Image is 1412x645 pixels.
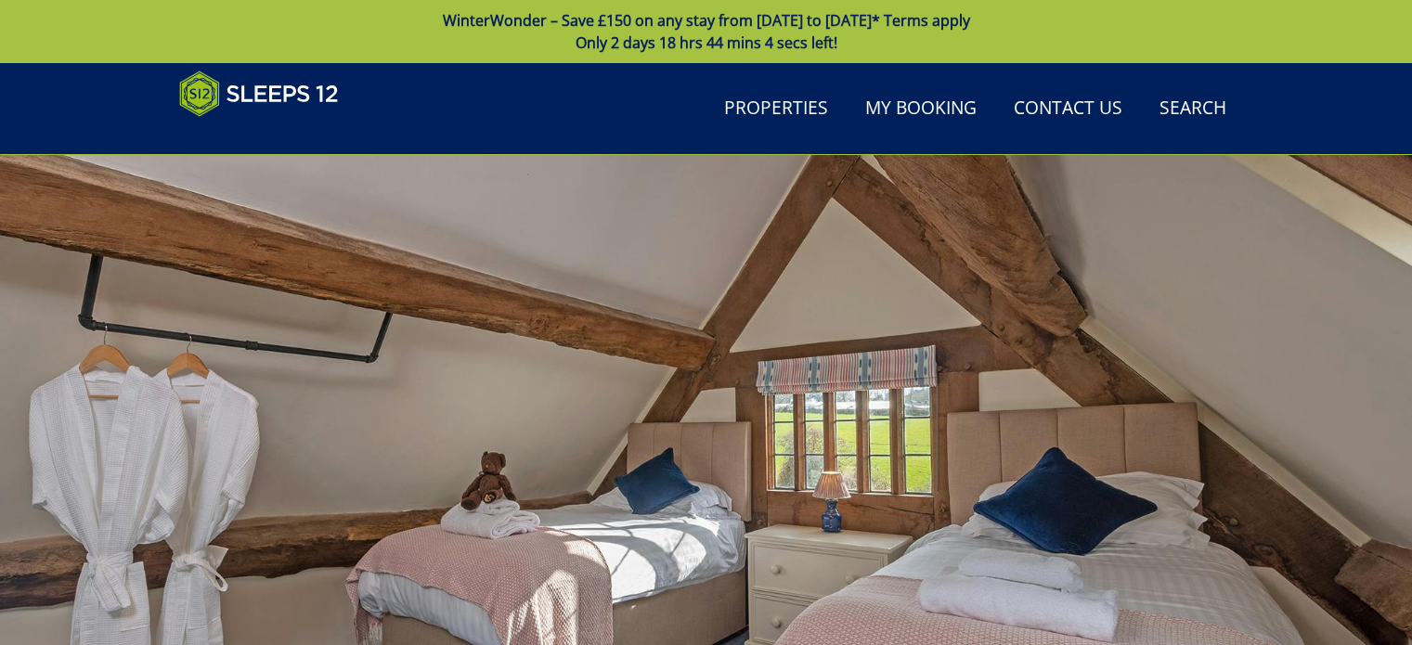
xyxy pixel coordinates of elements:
img: Sleeps 12 [179,71,339,117]
a: Properties [717,88,836,130]
span: Only 2 days 18 hrs 44 mins 4 secs left! [576,32,837,53]
iframe: Customer reviews powered by Trustpilot [170,128,365,144]
a: Contact Us [1006,88,1130,130]
a: My Booking [858,88,984,130]
a: Search [1152,88,1234,130]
